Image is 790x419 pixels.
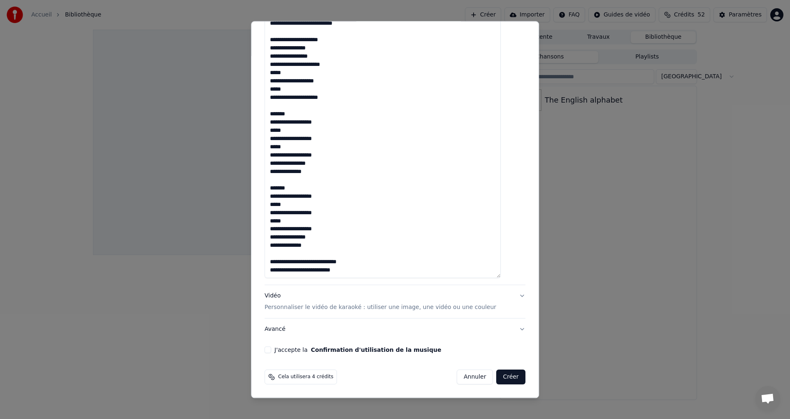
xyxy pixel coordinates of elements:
[265,286,525,318] button: VidéoPersonnaliser le vidéo de karaoké : utiliser une image, une vidéo ou une couleur
[265,292,496,312] div: Vidéo
[497,370,525,385] button: Créer
[274,347,441,353] label: J'accepte la
[265,304,496,312] p: Personnaliser le vidéo de karaoké : utiliser une image, une vidéo ou une couleur
[457,370,493,385] button: Annuler
[278,374,333,381] span: Cela utilisera 4 crédits
[265,319,525,340] button: Avancé
[311,347,441,353] button: J'accepte la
